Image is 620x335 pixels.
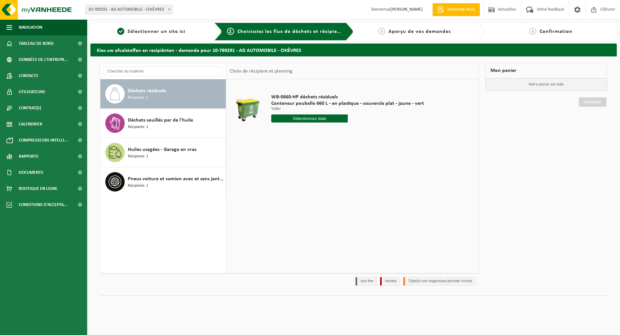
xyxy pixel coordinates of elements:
[128,175,224,183] span: Pneus voiture et camion avec et sans jante en mélange
[356,277,377,286] li: Jour fixe
[485,63,607,78] div: Mon panier
[237,29,345,34] span: Choisissiez les flux de déchets et récipients
[86,5,172,14] span: 10-789291 - AD AUTOMOBILE - CHIÈVRES
[100,109,226,138] button: Déchets souillés par de l'huile Récipients: 1
[380,277,400,286] li: Holiday
[128,87,166,95] span: Déchets résiduels
[19,132,68,148] span: Compresseurs intelli...
[19,68,38,84] span: Contacts
[128,95,148,101] span: Récipients: 1
[104,66,223,76] input: Chercher du matériel
[94,28,209,35] a: 1Sélectionner un site ici
[19,100,41,116] span: Contrat(s)
[579,97,606,107] a: Continuer
[432,3,480,16] a: Demande devis
[271,100,424,107] span: Conteneur poubelle 660 L - en plastique - couvercle plat - jaune - vert
[403,277,476,286] li: Tijdelijk niet toegestaan/période limitée
[128,146,197,153] span: Huiles usagées - Garage en vrac
[388,29,451,34] span: Aperçu de vos demandes
[378,28,385,35] span: 3
[100,167,226,196] button: Pneus voiture et camion avec et sans jante en mélange Récipients: 1
[19,148,38,164] span: Rapports
[19,181,57,197] span: Boutique en ligne
[19,116,42,132] span: Calendrier
[19,84,45,100] span: Utilisateurs
[271,107,424,111] p: Vider
[128,153,148,160] span: Récipients: 1
[128,183,148,189] span: Récipients: 1
[128,124,148,130] span: Récipients: 1
[271,114,348,123] input: Sélectionnez date
[85,5,173,15] span: 10-789291 - AD AUTOMOBILE - CHIÈVRES
[100,138,226,167] button: Huiles usagées - Garage en vrac Récipients: 1
[226,63,296,79] div: Choix de récipient et planning
[529,28,536,35] span: 4
[486,78,607,91] p: Votre panier est vide
[128,116,193,124] span: Déchets souillés par de l'huile
[100,79,226,109] button: Déchets résiduels Récipients: 1
[19,52,68,68] span: Données de l'entrepr...
[390,7,423,12] strong: [PERSON_NAME]
[19,164,43,181] span: Documents
[540,29,573,34] span: Confirmation
[128,29,185,34] span: Sélectionner un site ici
[117,28,124,35] span: 1
[19,19,42,35] span: Navigation
[19,35,54,52] span: Tableau de bord
[446,6,477,13] span: Demande devis
[19,197,67,213] span: Conditions d'accepta...
[90,44,617,56] h2: Kies uw afvalstoffen en recipiënten - demande pour 10-789291 - AD AUTOMOBILE - CHIÈVRES
[271,94,424,100] span: WB-0660-HP déchets résiduels
[227,28,234,35] span: 2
